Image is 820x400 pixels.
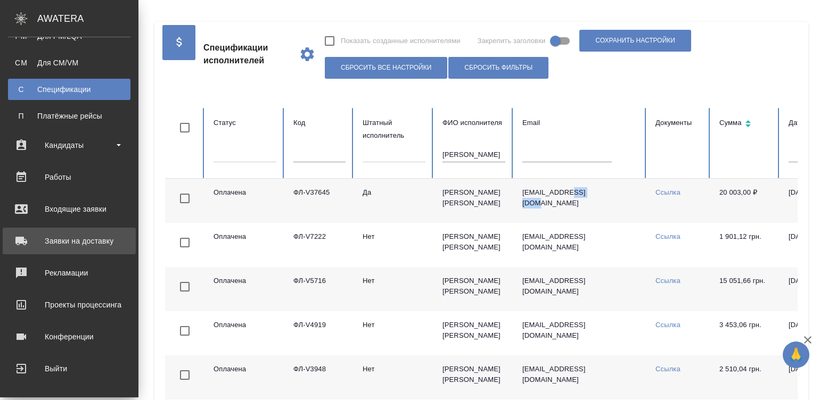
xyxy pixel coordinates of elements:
[8,233,130,249] div: Заявки на доставку
[3,164,136,190] a: Работы
[783,341,809,368] button: 🙏
[719,116,772,132] div: Сортировка
[434,223,514,267] td: [PERSON_NAME] [PERSON_NAME]
[13,57,125,68] div: Для CM/VM
[8,361,130,377] div: Выйти
[174,364,196,386] span: Toggle Row Selected
[434,311,514,355] td: [PERSON_NAME] [PERSON_NAME]
[354,311,434,355] td: Нет
[205,355,285,399] td: Оплачена
[205,223,285,267] td: Оплачена
[711,267,780,311] td: 15 051,66 грн.
[655,277,680,285] a: Ссылка
[285,311,354,355] td: ФЛ-V4919
[514,267,647,311] td: [EMAIL_ADDRESS][DOMAIN_NAME]
[464,63,532,72] span: Сбросить фильтры
[293,116,346,129] div: Код
[341,63,431,72] span: Сбросить все настройки
[13,84,125,95] div: Спецификации
[3,228,136,254] a: Заявки на доставку
[205,179,285,223] td: Оплачена
[3,196,136,222] a: Входящие заявки
[434,179,514,223] td: [PERSON_NAME] [PERSON_NAME]
[434,267,514,311] td: [PERSON_NAME] [PERSON_NAME]
[579,30,691,52] button: Сохранить настройки
[655,365,680,373] a: Ссылка
[711,311,780,355] td: 3 453,06 грн.
[595,36,675,45] span: Сохранить настройки
[205,311,285,355] td: Оплачена
[514,179,647,223] td: [EMAIL_ADDRESS][DOMAIN_NAME]
[8,329,130,345] div: Конференции
[8,265,130,281] div: Рекламации
[655,232,680,240] a: Ссылка
[3,355,136,382] a: Выйти
[8,79,130,100] a: ССпецификации
[174,276,196,298] span: Toggle Row Selected
[522,116,638,129] div: Email
[3,323,136,350] a: Конференции
[174,187,196,210] span: Toggle Row Selected
[285,355,354,399] td: ФЛ-V3948
[442,116,505,129] div: ФИО исполнителя
[354,355,434,399] td: Нет
[655,116,702,129] div: Документы
[8,169,130,185] div: Работы
[8,52,130,73] a: CMДля CM/VM
[787,344,805,366] span: 🙏
[205,267,285,311] td: Оплачена
[711,355,780,399] td: 2 510,04 грн.
[174,320,196,342] span: Toggle Row Selected
[3,260,136,286] a: Рекламации
[514,223,647,267] td: [EMAIL_ADDRESS][DOMAIN_NAME]
[8,201,130,217] div: Входящие заявки
[478,36,546,46] span: Закрепить заголовки
[203,41,290,67] span: Спецификации исполнителей
[8,297,130,313] div: Проекты процессинга
[354,179,434,223] td: Да
[363,116,425,142] div: Штатный исполнитель
[354,223,434,267] td: Нет
[434,355,514,399] td: [PERSON_NAME] [PERSON_NAME]
[8,137,130,153] div: Кандидаты
[655,188,680,196] a: Ссылка
[655,321,680,329] a: Ссылка
[285,223,354,267] td: ФЛ-V7222
[514,311,647,355] td: [EMAIL_ADDRESS][DOMAIN_NAME]
[514,355,647,399] td: [EMAIL_ADDRESS][DOMAIN_NAME]
[37,8,138,29] div: AWATERA
[214,116,276,129] div: Статус
[448,57,548,79] button: Сбросить фильтры
[285,179,354,223] td: ФЛ-V37645
[8,105,130,127] a: ППлатёжные рейсы
[285,267,354,311] td: ФЛ-V5716
[325,57,447,79] button: Сбросить все настройки
[3,291,136,318] a: Проекты процессинга
[711,179,780,223] td: 20 003,00 ₽
[13,111,125,121] div: Платёжные рейсы
[341,36,461,46] span: Показать созданные исполнителями
[174,231,196,254] span: Toggle Row Selected
[354,267,434,311] td: Нет
[711,223,780,267] td: 1 901,12 грн.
